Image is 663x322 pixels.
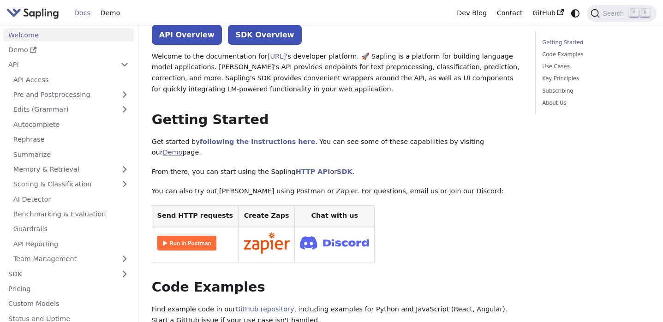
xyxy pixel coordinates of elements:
h2: Code Examples [152,279,522,296]
a: Team Management [8,252,134,266]
a: Summarize [8,148,134,161]
a: Dev Blog [452,6,491,20]
a: API Overview [152,25,222,45]
a: Docs [69,6,96,20]
a: SDK [337,168,352,175]
p: You can also try out [PERSON_NAME] using Postman or Zapier. For questions, email us or join our D... [152,186,522,197]
a: Benchmarking & Evaluation [8,208,134,221]
a: Demo [163,149,183,156]
a: Pricing [3,282,134,296]
a: Memory & Retrieval [8,163,134,176]
a: Pre and Postprocessing [8,88,134,101]
th: Chat with us [295,205,375,227]
a: following the instructions here [200,138,315,145]
a: Guardrails [8,222,134,236]
kbd: ⌘ [629,9,639,17]
img: Run in Postman [157,236,216,250]
button: Expand sidebar category 'SDK' [115,267,134,280]
img: Connect in Zapier [244,233,290,254]
a: Demo [96,6,125,20]
a: SDK [3,267,115,280]
a: Subscribing [542,87,646,95]
p: Get started by . You can see some of these capabilities by visiting our page. [152,137,522,159]
a: AI Detector [8,192,134,206]
h2: Getting Started [152,112,522,128]
a: Key Principles [542,74,646,83]
img: Join Discord [300,233,369,252]
a: GitHub repository [235,305,294,313]
p: Welcome to the documentation for 's developer platform. 🚀 Sapling is a platform for building lang... [152,51,522,95]
a: Getting Started [542,38,646,47]
button: Collapse sidebar category 'API' [115,58,134,72]
a: Edits (Grammar) [8,103,134,116]
a: API [3,58,115,72]
a: Custom Models [3,297,134,310]
a: API Access [8,73,134,86]
button: Search (Command+K) [587,5,656,22]
th: Create Zaps [238,205,295,227]
a: HTTP API [296,168,330,175]
a: Welcome [3,28,134,42]
a: [URL] [268,53,286,60]
span: Search [600,10,629,17]
a: Autocomplete [8,118,134,131]
a: GitHub [527,6,568,20]
a: Rephrase [8,133,134,146]
a: Demo [3,43,134,57]
button: Switch between dark and light mode (currently system mode) [569,6,582,20]
a: Code Examples [542,50,646,59]
kbd: K [640,9,650,17]
a: Sapling.ai [6,6,62,20]
p: From there, you can start using the Sapling or . [152,167,522,178]
img: Sapling.ai [6,6,59,20]
a: SDK Overview [228,25,301,45]
a: Contact [492,6,528,20]
a: About Us [542,99,646,107]
a: Use Cases [542,62,646,71]
th: Send HTTP requests [152,205,238,227]
a: API Reporting [8,237,134,250]
a: Scoring & Classification [8,178,134,191]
